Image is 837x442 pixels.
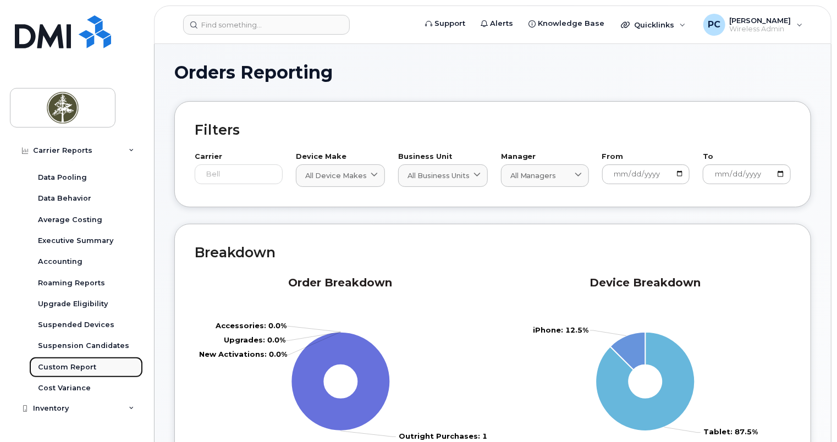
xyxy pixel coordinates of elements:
h2: Breakdown [195,244,791,261]
label: From [602,153,690,161]
label: Device Make [296,153,385,161]
tspan: Outright Purchases: 100.0% [399,432,510,440]
g: Chart [533,325,758,437]
span: All Device Makes [305,170,367,181]
tspan: Tablet: 87.5% [703,427,758,436]
tspan: iPhone: 12.5% [533,325,588,334]
tspan: Upgrades: 0.0% [224,335,285,344]
g: Series [533,325,758,437]
span: Orders Reporting [174,64,333,81]
h2: Order Breakdown [195,276,486,290]
label: Business Unit [398,153,488,161]
a: All Managers [501,164,589,187]
span: All Business Units [408,170,470,181]
tspan: New Activations: 0.0% [199,350,287,358]
label: To [703,153,791,161]
label: Manager [501,153,589,161]
h2: Filters [195,121,791,138]
tspan: Accessories: 0.0% [215,321,287,330]
label: Carrier [195,153,283,161]
h2: Device Breakdown [499,276,791,290]
a: All Device Makes [296,164,385,187]
span: All Managers [510,170,557,181]
a: All Business Units [398,164,488,187]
